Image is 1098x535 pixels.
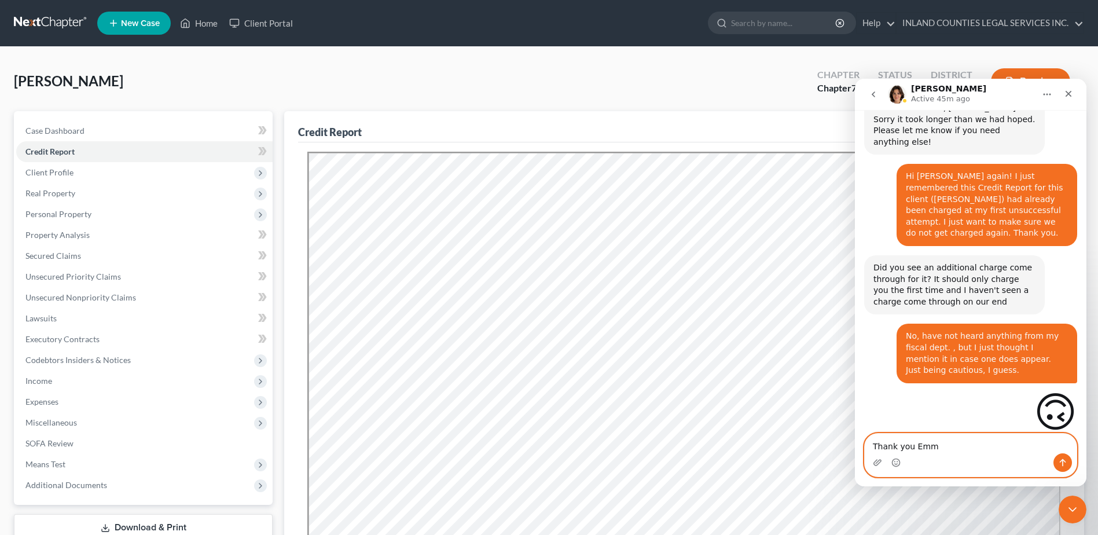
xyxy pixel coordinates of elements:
[16,225,273,245] a: Property Analysis
[25,376,52,386] span: Income
[25,146,75,156] span: Credit Report
[25,272,121,281] span: Unsecured Priority Claims
[16,433,273,454] a: SOFA Review
[25,334,100,344] span: Executory Contracts
[817,82,860,95] div: Chapter
[851,82,857,93] span: 7
[25,355,131,365] span: Codebtors Insiders & Notices
[16,287,273,308] a: Unsecured Nonpriority Claims
[298,125,362,139] div: Credit Report
[25,209,91,219] span: Personal Property
[25,188,75,198] span: Real Property
[16,308,273,329] a: Lawsuits
[25,230,90,240] span: Property Analysis
[25,480,107,490] span: Additional Documents
[25,417,77,427] span: Miscellaneous
[16,120,273,141] a: Case Dashboard
[857,13,895,34] a: Help
[25,438,74,448] span: SOFA Review
[16,266,273,287] a: Unsecured Priority Claims
[121,19,160,28] span: New Case
[16,329,273,350] a: Executory Contracts
[25,292,136,302] span: Unsecured Nonpriority Claims
[931,68,972,82] div: District
[897,13,1084,34] a: INLAND COUNTIES LEGAL SERVICES INC.
[223,13,299,34] a: Client Portal
[25,126,85,135] span: Case Dashboard
[25,459,65,469] span: Means Test
[25,397,58,406] span: Expenses
[731,12,837,34] input: Search by name...
[25,167,74,177] span: Client Profile
[817,68,860,82] div: Chapter
[25,251,81,261] span: Secured Claims
[14,72,123,89] span: [PERSON_NAME]
[855,79,1086,486] iframe: Intercom live chat
[1059,496,1086,523] iframe: Intercom live chat
[16,245,273,266] a: Secured Claims
[991,68,1070,94] button: Preview
[16,141,273,162] a: Credit Report
[878,68,912,82] div: Status
[25,313,57,323] span: Lawsuits
[174,13,223,34] a: Home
